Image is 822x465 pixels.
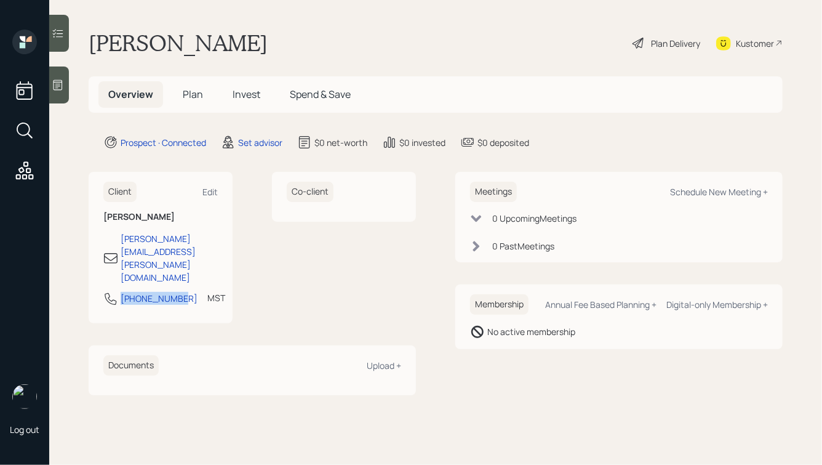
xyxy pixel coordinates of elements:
[121,136,206,149] div: Prospect · Connected
[487,325,575,338] div: No active membership
[470,182,517,202] h6: Meetings
[470,294,529,315] h6: Membership
[287,182,333,202] h6: Co-client
[202,186,218,198] div: Edit
[10,424,39,435] div: Log out
[666,299,768,310] div: Digital-only Membership +
[103,355,159,376] h6: Documents
[367,360,401,371] div: Upload +
[121,292,198,305] div: [PHONE_NUMBER]
[545,299,656,310] div: Annual Fee Based Planning +
[492,240,554,253] div: 0 Past Meeting s
[477,136,529,149] div: $0 deposited
[651,37,700,50] div: Plan Delivery
[670,186,768,198] div: Schedule New Meeting +
[233,87,260,101] span: Invest
[12,384,37,409] img: hunter_neumayer.jpg
[103,182,137,202] h6: Client
[238,136,282,149] div: Set advisor
[108,87,153,101] span: Overview
[207,291,225,304] div: MST
[121,232,218,284] div: [PERSON_NAME][EMAIL_ADDRESS][PERSON_NAME][DOMAIN_NAME]
[736,37,774,50] div: Kustomer
[103,212,218,222] h6: [PERSON_NAME]
[314,136,367,149] div: $0 net-worth
[89,30,268,57] h1: [PERSON_NAME]
[492,212,577,225] div: 0 Upcoming Meeting s
[399,136,445,149] div: $0 invested
[183,87,203,101] span: Plan
[290,87,351,101] span: Spend & Save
